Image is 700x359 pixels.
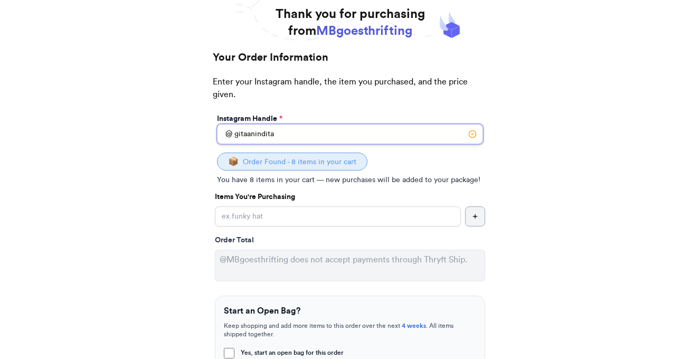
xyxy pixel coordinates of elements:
h3: Start an Open Bag? [224,305,476,317]
p: Items You're Purchasing [215,192,485,202]
span: Yes, start an open bag for this order [241,348,344,357]
p: Keep shopping and add more items to this order over the next . All items shipped together. [224,322,476,338]
label: Instagram Handle [217,114,282,124]
span: 📦 [228,157,239,166]
div: @ [217,124,232,144]
span: 4 weeks [402,323,426,329]
span: MBgoesthrifting [316,25,412,37]
h1: Thank you for purchasing from [276,6,425,40]
div: Order Total [215,235,485,245]
span: Order Found - 8 items in your cart [243,158,356,166]
input: ex.funky hat [215,206,461,226]
p: You have 8 items in your cart — new purchases will be added to your package! [217,175,483,185]
p: Enter your Instagram handle, the item you purchased, and the price given. [213,75,487,111]
input: Yes, start an open bag for this order [224,348,234,358]
h2: Your Order Information [213,50,487,75]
